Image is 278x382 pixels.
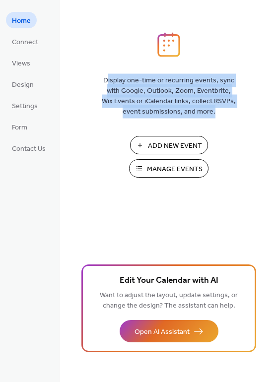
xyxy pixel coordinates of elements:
button: Manage Events [129,159,208,178]
span: Design [12,80,34,90]
span: Display one-time or recurring events, sync with Google, Outlook, Zoom, Eventbrite, Wix Events or ... [102,75,236,117]
a: Settings [6,97,44,114]
span: Contact Us [12,144,46,154]
span: Want to adjust the layout, update settings, or change the design? The assistant can help. [100,289,238,313]
span: Settings [12,101,38,112]
span: Add New Event [148,141,202,151]
span: Connect [12,37,38,48]
span: Form [12,123,27,133]
a: Form [6,119,33,135]
img: logo_icon.svg [157,32,180,57]
a: Contact Us [6,140,52,156]
span: Views [12,59,30,69]
span: Open AI Assistant [135,327,190,337]
span: Home [12,16,31,26]
a: Design [6,76,40,92]
a: Connect [6,33,44,50]
button: Add New Event [130,136,208,154]
button: Open AI Assistant [120,320,218,342]
span: Manage Events [147,164,203,175]
a: Views [6,55,36,71]
a: Home [6,12,37,28]
span: Edit Your Calendar with AI [120,274,218,288]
